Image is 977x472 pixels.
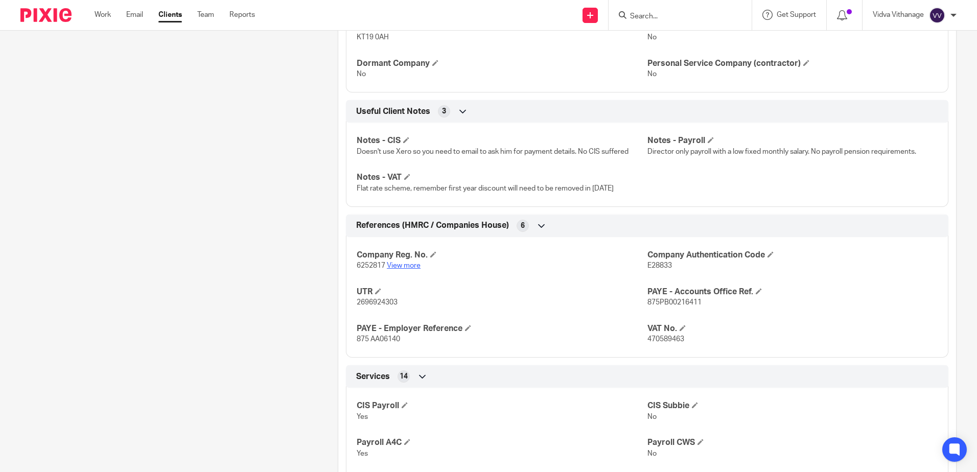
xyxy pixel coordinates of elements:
a: Work [95,10,111,20]
h4: Company Authentication Code [647,250,938,261]
h4: Notes - VAT [357,172,647,183]
span: 3 [442,106,446,116]
a: Email [126,10,143,20]
span: Useful Client Notes [356,106,430,117]
span: No [647,413,657,420]
span: KT19 0AH [357,34,389,41]
a: View more [387,262,421,269]
span: No [357,70,366,78]
h4: Dormant Company [357,58,647,69]
h4: CIS Subbie [647,400,938,411]
a: Clients [158,10,182,20]
span: Doesn't use Xero so you need to email to ask him for payment details. No CIS suffered [357,148,629,155]
p: Vidva Vithanage [873,10,924,20]
h4: Personal Service Company (contractor) [647,58,938,69]
span: No [647,70,657,78]
span: Yes [357,413,368,420]
span: E28833 [647,262,672,269]
span: 6 [521,221,525,231]
h4: Payroll CWS [647,437,938,448]
h4: Notes - CIS [357,135,647,146]
span: No [647,34,657,41]
h4: PAYE - Employer Reference [357,323,647,334]
h4: PAYE - Accounts Office Ref. [647,287,938,297]
h4: Company Reg. No. [357,250,647,261]
h4: UTR [357,287,647,297]
span: 6252817 [357,262,385,269]
a: Team [197,10,214,20]
span: 875PB00216411 [647,299,702,306]
h4: CIS Payroll [357,400,647,411]
input: Search [629,12,721,21]
span: Services [356,371,390,382]
h4: VAT No. [647,323,938,334]
span: 875 AA06140 [357,336,400,343]
h4: Payroll A4C [357,437,647,448]
h4: Notes - Payroll [647,135,938,146]
img: Pixie [20,8,72,22]
span: 14 [400,371,408,382]
a: Reports [229,10,255,20]
span: References (HMRC / Companies House) [356,220,509,231]
span: Director only payroll with a low fixed monthly salary. No payroll pension requirements. [647,148,916,155]
img: svg%3E [929,7,945,23]
span: 2696924303 [357,299,398,306]
span: 470589463 [647,336,684,343]
span: Get Support [777,11,816,18]
span: Flat rate scheme, remember first year discount will need to be removed in [DATE] [357,185,614,192]
span: No [647,450,657,457]
span: Yes [357,450,368,457]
